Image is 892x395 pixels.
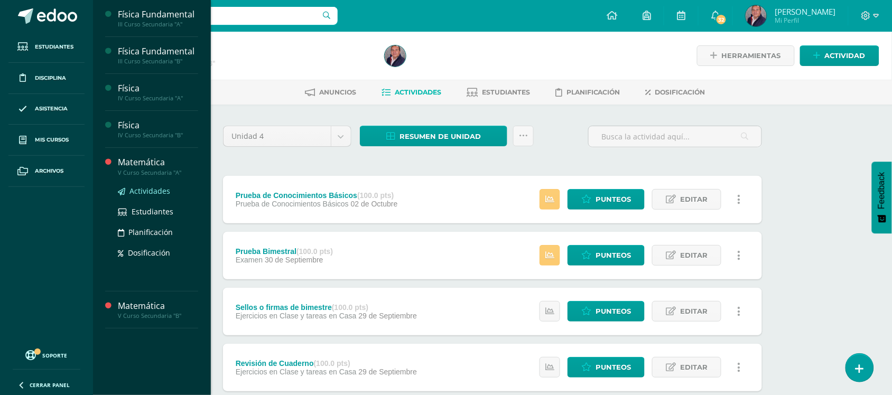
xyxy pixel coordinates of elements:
[697,45,795,66] a: Herramientas
[118,205,198,218] a: Estudiantes
[655,88,705,96] span: Dosificación
[118,119,198,139] a: FísicaIV Curso Secundaria "B"
[35,105,68,113] span: Asistencia
[35,167,63,175] span: Archivos
[118,95,198,102] div: IV Curso Secundaria "A"
[100,7,338,25] input: Busca un usuario...
[296,247,333,256] strong: (100.0 pts)
[596,190,631,209] span: Punteos
[467,84,530,101] a: Estudiantes
[236,256,263,264] span: Examen
[555,84,620,101] a: Planificación
[568,245,645,266] a: Punteos
[231,126,323,146] span: Unidad 4
[319,88,356,96] span: Anuncios
[680,358,708,377] span: Editar
[118,45,198,58] div: Física Fundamental
[118,131,198,139] div: IV Curso Secundaria "B"
[118,82,198,95] div: Física
[118,45,198,65] a: Física FundamentalIII Curso Secundaria "B"
[332,303,368,312] strong: (100.0 pts)
[775,16,835,25] span: Mi Perfil
[359,312,417,320] span: 29 de Septiembre
[30,381,70,389] span: Cerrar panel
[118,156,198,176] a: MatemáticaV Curso Secundaria "A"
[118,82,198,102] a: FísicaIV Curso Secundaria "A"
[132,206,173,217] span: Estudiantes
[236,303,417,312] div: Sellos o firmas de bimestre
[236,359,417,368] div: Revisión de Cuaderno
[118,312,198,319] div: V Curso Secundaria "B"
[746,5,767,26] img: ebd243e3b242d3748138e7f8e32796dc.png
[8,63,85,94] a: Disciplina
[825,46,866,65] span: Actividad
[118,8,198,28] a: Física FundamentalIII Curso Secundaria "A"
[118,185,198,197] a: Actividades
[128,248,170,258] span: Dosificación
[314,359,350,368] strong: (100.0 pts)
[680,302,708,321] span: Editar
[382,84,441,101] a: Actividades
[716,14,727,25] span: 32
[236,247,333,256] div: Prueba Bimestral
[359,368,417,376] span: 29 de Septiembre
[35,74,66,82] span: Disciplina
[118,247,198,259] a: Dosificación
[118,300,198,312] div: Matemática
[265,256,323,264] span: 30 de Septiembre
[877,172,887,209] span: Feedback
[872,162,892,233] button: Feedback - Mostrar encuesta
[118,21,198,28] div: III Curso Secundaria "A"
[35,43,73,51] span: Estudiantes
[680,246,708,265] span: Editar
[118,8,198,21] div: Física Fundamental
[128,227,173,237] span: Planificación
[8,156,85,187] a: Archivos
[236,312,357,320] span: Ejercicios en Clase y tareas en Casa
[305,84,356,101] a: Anuncios
[722,46,781,65] span: Herramientas
[385,45,406,67] img: ebd243e3b242d3748138e7f8e32796dc.png
[589,126,761,147] input: Busca la actividad aquí...
[351,200,398,208] span: 02 de Octubre
[568,189,645,210] a: Punteos
[8,125,85,156] a: Mis cursos
[395,88,441,96] span: Actividades
[118,300,198,319] a: MatemáticaV Curso Secundaria "B"
[800,45,879,66] a: Actividad
[118,169,198,176] div: V Curso Secundaria "A"
[8,94,85,125] a: Asistencia
[43,352,68,359] span: Soporte
[566,88,620,96] span: Planificación
[568,357,645,378] a: Punteos
[118,58,198,65] div: III Curso Secundaria "B"
[596,358,631,377] span: Punteos
[775,6,835,17] span: [PERSON_NAME]
[133,58,372,68] div: V Curso Secundaria 'B'
[568,301,645,322] a: Punteos
[35,136,69,144] span: Mis cursos
[596,302,631,321] span: Punteos
[360,126,507,146] a: Resumen de unidad
[224,126,351,146] a: Unidad 4
[13,347,80,362] a: Soporte
[133,43,372,58] h1: Matemática
[357,191,394,200] strong: (100.0 pts)
[236,368,357,376] span: Ejercicios en Clase y tareas en Casa
[482,88,530,96] span: Estudiantes
[399,127,481,146] span: Resumen de unidad
[236,200,349,208] span: Prueba de Conocimientos Básicos
[236,191,398,200] div: Prueba de Conocimientos Básicos
[596,246,631,265] span: Punteos
[118,156,198,168] div: Matemática
[129,186,170,196] span: Actividades
[680,190,708,209] span: Editar
[118,119,198,131] div: Física
[118,226,198,238] a: Planificación
[646,84,705,101] a: Dosificación
[8,32,85,63] a: Estudiantes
